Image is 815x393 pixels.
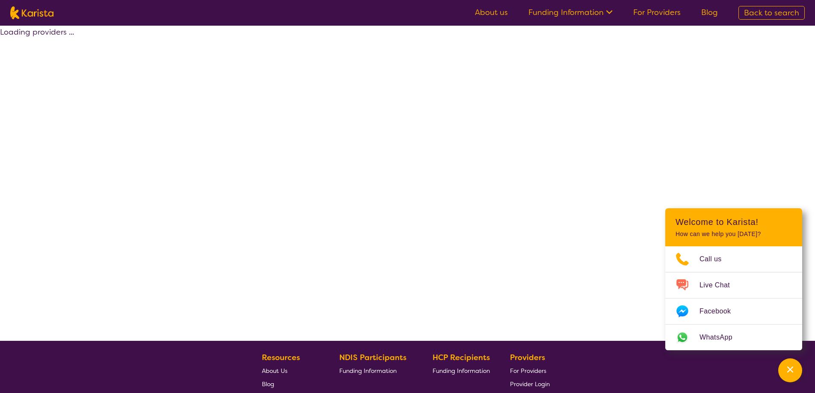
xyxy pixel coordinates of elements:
[510,377,550,390] a: Provider Login
[510,380,550,388] span: Provider Login
[699,253,732,266] span: Call us
[262,367,287,375] span: About Us
[699,279,740,292] span: Live Chat
[339,352,406,363] b: NDIS Participants
[528,7,613,18] a: Funding Information
[433,367,490,375] span: Funding Information
[262,377,319,390] a: Blog
[339,364,413,377] a: Funding Information
[699,331,743,344] span: WhatsApp
[510,364,550,377] a: For Providers
[433,352,490,363] b: HCP Recipients
[262,380,274,388] span: Blog
[665,246,802,350] ul: Choose channel
[339,367,397,375] span: Funding Information
[744,8,799,18] span: Back to search
[665,208,802,350] div: Channel Menu
[510,352,545,363] b: Providers
[701,7,718,18] a: Blog
[633,7,681,18] a: For Providers
[778,358,802,382] button: Channel Menu
[699,305,741,318] span: Facebook
[738,6,805,20] a: Back to search
[676,230,792,238] p: How can we help you [DATE]?
[475,7,508,18] a: About us
[262,364,319,377] a: About Us
[433,364,490,377] a: Funding Information
[665,325,802,350] a: Web link opens in a new tab.
[510,367,546,375] span: For Providers
[676,217,792,227] h2: Welcome to Karista!
[262,352,300,363] b: Resources
[10,6,53,19] img: Karista logo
